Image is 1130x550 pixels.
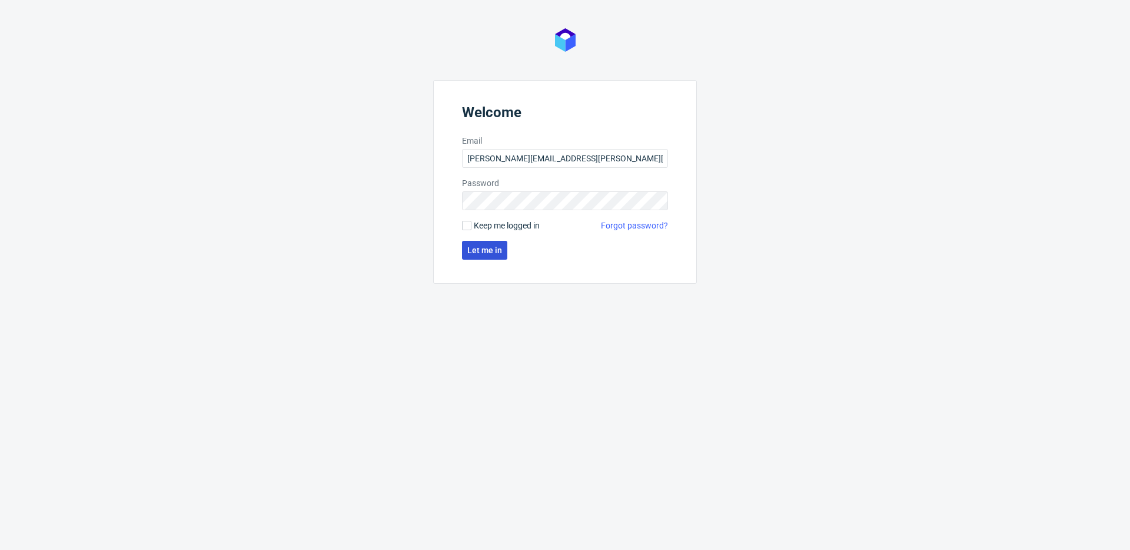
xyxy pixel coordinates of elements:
label: Email [462,135,668,147]
input: you@youremail.com [462,149,668,168]
span: Let me in [467,246,502,254]
label: Password [462,177,668,189]
span: Keep me logged in [474,220,540,231]
header: Welcome [462,104,668,125]
button: Let me in [462,241,507,260]
a: Forgot password? [601,220,668,231]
